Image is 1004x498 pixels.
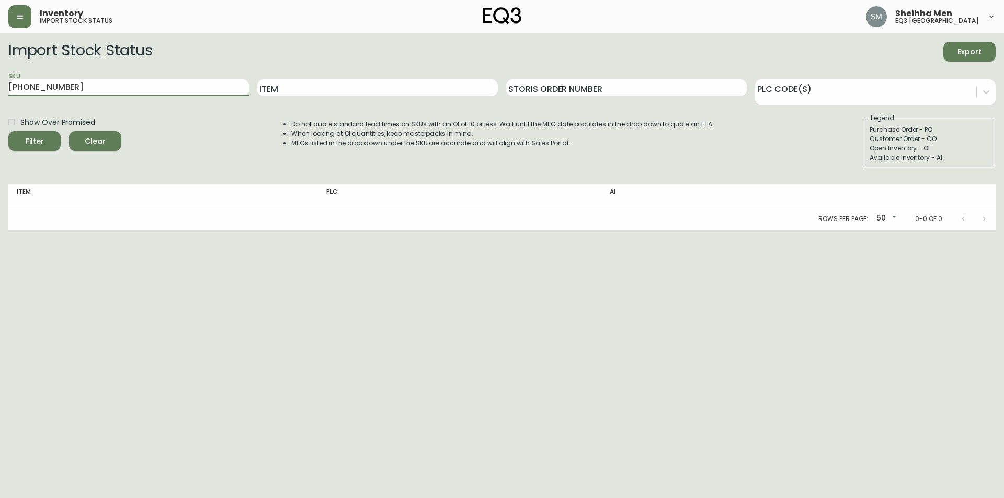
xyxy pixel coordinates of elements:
th: PLC [318,184,601,207]
th: AI [601,184,827,207]
h2: Import Stock Status [8,42,152,62]
h5: import stock status [40,18,112,24]
span: Export [952,45,987,59]
p: 0-0 of 0 [915,214,942,224]
h5: eq3 [GEOGRAPHIC_DATA] [895,18,979,24]
div: Filter [26,135,44,148]
button: Clear [69,131,121,151]
img: logo [483,7,521,24]
div: Purchase Order - PO [870,125,989,134]
div: Customer Order - CO [870,134,989,144]
legend: Legend [870,113,895,123]
button: Export [943,42,996,62]
li: When looking at OI quantities, keep masterpacks in mind. [291,129,714,138]
img: cfa6f7b0e1fd34ea0d7b164297c1067f [866,6,887,27]
div: Available Inventory - AI [870,153,989,163]
button: Filter [8,131,61,151]
span: Clear [77,135,113,148]
li: MFGs listed in the drop down under the SKU are accurate and will align with Sales Portal. [291,138,714,148]
p: Rows per page: [818,214,868,224]
li: Do not quote standard lead times on SKUs with an OI of 10 or less. Wait until the MFG date popula... [291,120,714,129]
th: Item [8,184,318,207]
span: Inventory [40,9,83,18]
div: Open Inventory - OI [870,144,989,153]
div: 50 [872,210,898,227]
span: Show Over Promised [20,117,95,128]
span: Sheihha Men [895,9,952,18]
